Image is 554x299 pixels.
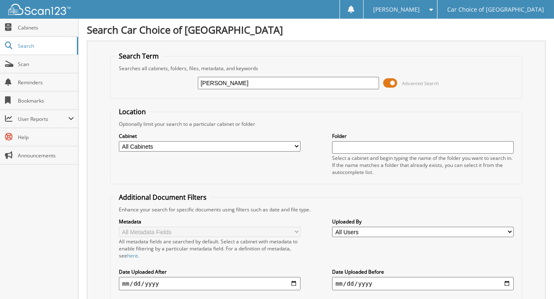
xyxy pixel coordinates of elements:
input: end [332,277,513,290]
legend: Location [115,107,150,116]
span: Bookmarks [18,97,74,104]
label: Metadata [119,218,300,225]
span: User Reports [18,115,68,123]
span: [PERSON_NAME] [373,7,420,12]
span: Search [18,42,73,49]
label: Date Uploaded Before [332,268,513,275]
span: Cabinets [18,24,74,31]
label: Uploaded By [332,218,513,225]
span: Advanced Search [402,80,439,86]
div: Select a cabinet and begin typing the name of the folder you want to search in. If the name match... [332,154,513,176]
label: Date Uploaded After [119,268,300,275]
legend: Search Term [115,51,163,61]
span: Scan [18,61,74,68]
span: Reminders [18,79,74,86]
iframe: Chat Widget [512,259,554,299]
a: here [127,252,138,259]
div: All metadata fields are searched by default. Select a cabinet with metadata to enable filtering b... [119,238,300,259]
label: Cabinet [119,132,300,140]
span: Help [18,134,74,141]
label: Folder [332,132,513,140]
h1: Search Car Choice of [GEOGRAPHIC_DATA] [87,23,546,37]
img: scan123-logo-white.svg [8,4,71,15]
span: Announcements [18,152,74,159]
span: Car Choice of [GEOGRAPHIC_DATA] [448,7,544,12]
div: Optionally limit your search to a particular cabinet or folder [115,120,518,127]
input: start [119,277,300,290]
legend: Additional Document Filters [115,193,211,202]
div: Searches all cabinets, folders, files, metadata, and keywords [115,65,518,72]
div: Enhance your search for specific documents using filters such as date and file type. [115,206,518,213]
